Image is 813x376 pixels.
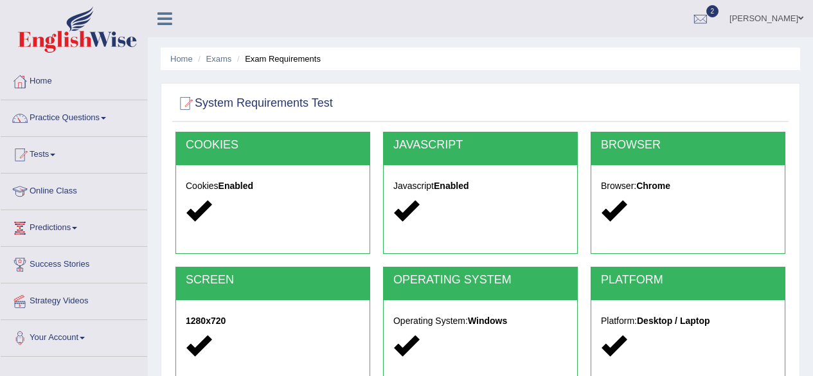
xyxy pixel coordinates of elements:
[434,181,469,191] strong: Enabled
[186,274,360,287] h2: SCREEN
[1,100,147,132] a: Practice Questions
[393,274,567,287] h2: OPERATING SYSTEM
[1,247,147,279] a: Success Stories
[219,181,253,191] strong: Enabled
[636,181,670,191] strong: Chrome
[206,54,232,64] a: Exams
[706,5,719,17] span: 2
[637,316,710,326] strong: Desktop / Laptop
[186,316,226,326] strong: 1280x720
[234,53,321,65] li: Exam Requirements
[170,54,193,64] a: Home
[601,316,775,326] h5: Platform:
[1,283,147,316] a: Strategy Videos
[186,139,360,152] h2: COOKIES
[175,94,333,113] h2: System Requirements Test
[1,137,147,169] a: Tests
[601,274,775,287] h2: PLATFORM
[393,139,567,152] h2: JAVASCRIPT
[1,320,147,352] a: Your Account
[601,181,775,191] h5: Browser:
[601,139,775,152] h2: BROWSER
[393,181,567,191] h5: Javascript
[1,210,147,242] a: Predictions
[393,316,567,326] h5: Operating System:
[1,64,147,96] a: Home
[468,316,507,326] strong: Windows
[186,181,360,191] h5: Cookies
[1,174,147,206] a: Online Class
